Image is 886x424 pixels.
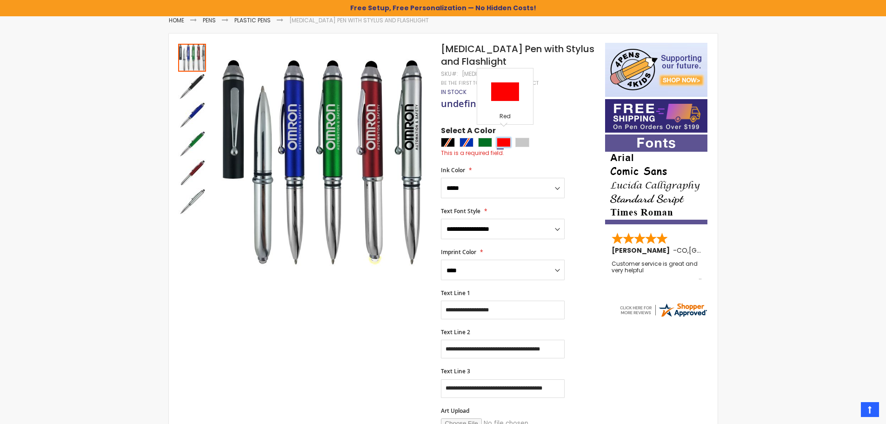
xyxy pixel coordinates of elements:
[178,129,207,158] div: Kyra Pen with Stylus and Flashlight
[178,73,206,101] img: Kyra Pen with Stylus and Flashlight
[178,130,206,158] img: Kyra Pen with Stylus and Flashlight
[178,159,206,187] img: Kyra Pen with Stylus and Flashlight
[178,101,206,129] img: Kyra Pen with Stylus and Flashlight
[441,88,466,96] span: In stock
[216,56,429,269] img: Kyra Pen with Stylus and Flashlight
[619,302,708,318] img: 4pens.com widget logo
[441,328,470,336] span: Text Line 2
[478,138,492,147] div: Green
[689,246,757,255] span: [GEOGRAPHIC_DATA]
[441,88,466,96] div: Availability
[441,70,458,78] strong: SKU
[178,43,207,72] div: Kyra Pen with Stylus and Flashlight
[441,42,594,68] span: [MEDICAL_DATA] Pen with Stylus and Flashlight
[441,166,465,174] span: Ink Color
[619,312,708,320] a: 4pens.com certificate URL
[169,16,184,24] a: Home
[234,16,271,24] a: Plastic Pens
[612,246,673,255] span: [PERSON_NAME]
[605,99,707,133] img: Free shipping on orders over $199
[178,158,207,187] div: Kyra Pen with Stylus and Flashlight
[441,80,539,87] a: Be the first to review this product
[441,97,487,110] span: undefined
[605,135,707,224] img: font-personalization-examples
[441,367,470,375] span: Text Line 3
[441,248,476,256] span: Imprint Color
[178,188,206,216] img: Kyra Pen with Stylus and Flashlight
[289,17,429,24] li: [MEDICAL_DATA] Pen with Stylus and Flashlight
[515,138,529,147] div: Silver
[677,246,687,255] span: CO
[178,72,207,101] div: Kyra Pen with Stylus and Flashlight
[441,407,469,415] span: Art Upload
[441,207,480,215] span: Text Font Style
[441,149,595,157] div: This is a required field.
[462,70,508,78] div: [MEDICAL_DATA]
[605,43,707,97] img: 4pens 4 kids
[612,261,702,281] div: Customer service is great and very helpful
[673,246,757,255] span: - ,
[480,113,531,122] div: Red
[497,138,511,147] div: Red
[178,187,206,216] div: Kyra Pen with Stylus and Flashlight
[441,126,496,138] span: Select A Color
[441,289,470,297] span: Text Line 1
[203,16,216,24] a: Pens
[178,101,207,129] div: Kyra Pen with Stylus and Flashlight
[861,402,879,417] a: Top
